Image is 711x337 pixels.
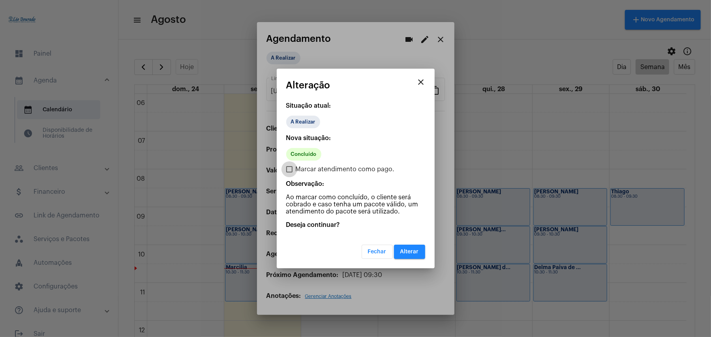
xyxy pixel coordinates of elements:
[286,221,425,228] p: Deseja continuar?
[296,165,395,174] span: Marcar atendimento como pago.
[394,245,425,259] button: Alterar
[362,245,393,259] button: Fechar
[286,180,425,187] p: Observação:
[286,102,425,109] p: Situação atual:
[286,116,320,128] mat-chip: A Realizar
[286,148,321,161] mat-chip: Concluído
[286,80,330,90] span: Alteração
[400,249,419,255] span: Alterar
[368,249,386,255] span: Fechar
[286,135,425,142] p: Nova situação:
[416,77,426,87] mat-icon: close
[286,194,425,215] p: Ao marcar como concluído, o cliente será cobrado e caso tenha um pacote válido, um atendimento do...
